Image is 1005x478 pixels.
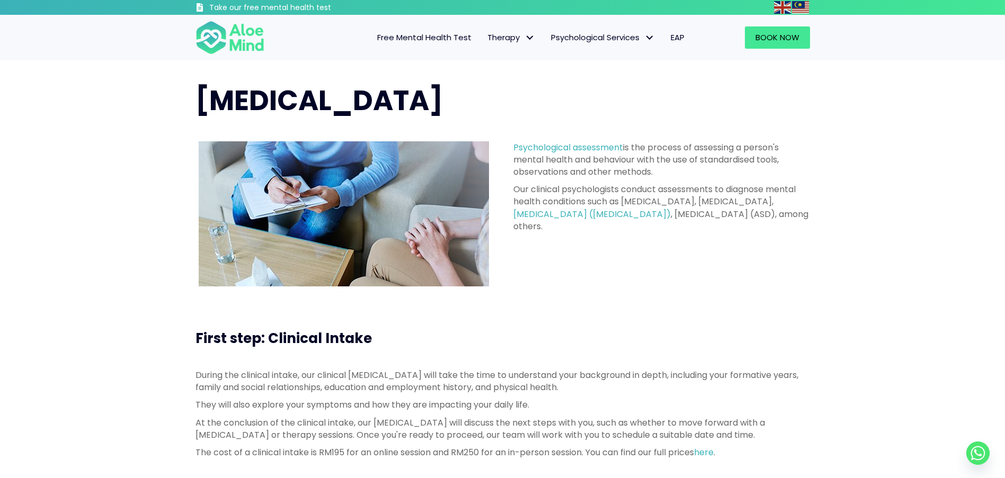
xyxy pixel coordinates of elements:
[513,183,810,232] p: Our clinical psychologists conduct assessments to diagnose mental health conditions such as [MEDI...
[513,141,810,178] p: is the process of assessing a person's mental health and behaviour with the use of standardised t...
[195,81,443,120] span: [MEDICAL_DATA]
[195,3,388,15] a: Take our free mental health test
[199,141,489,286] img: psychological assessment
[195,417,810,441] p: At the conclusion of the clinical intake, our [MEDICAL_DATA] will discuss the next steps with you...
[522,30,538,46] span: Therapy: submenu
[369,26,479,49] a: Free Mental Health Test
[671,32,684,43] span: EAP
[966,441,990,465] a: Whatsapp
[195,369,810,393] p: During the clinical intake, our clinical [MEDICAL_DATA] will take the time to understand your bac...
[195,20,264,55] img: Aloe mind Logo
[551,32,655,43] span: Psychological Services
[513,208,671,220] a: [MEDICAL_DATA] ([MEDICAL_DATA])
[479,26,543,49] a: TherapyTherapy: submenu
[755,32,799,43] span: Book Now
[745,26,810,49] a: Book Now
[774,1,792,13] a: English
[792,1,809,14] img: ms
[694,446,714,458] a: here
[642,30,657,46] span: Psychological Services: submenu
[195,329,372,348] span: First step: Clinical Intake
[195,446,810,458] p: The cost of a clinical intake is RM195 for an online session and RM250 for an in-person session. ...
[377,32,472,43] span: Free Mental Health Test
[487,32,535,43] span: Therapy
[792,1,810,13] a: Malay
[209,3,388,13] h3: Take our free mental health test
[663,26,692,49] a: EAP
[543,26,663,49] a: Psychological ServicesPsychological Services: submenu
[774,1,791,14] img: en
[278,26,692,49] nav: Menu
[513,141,623,154] a: Psychological assessment
[195,399,810,411] p: They will also explore your symptoms and how they are impacting your daily life.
